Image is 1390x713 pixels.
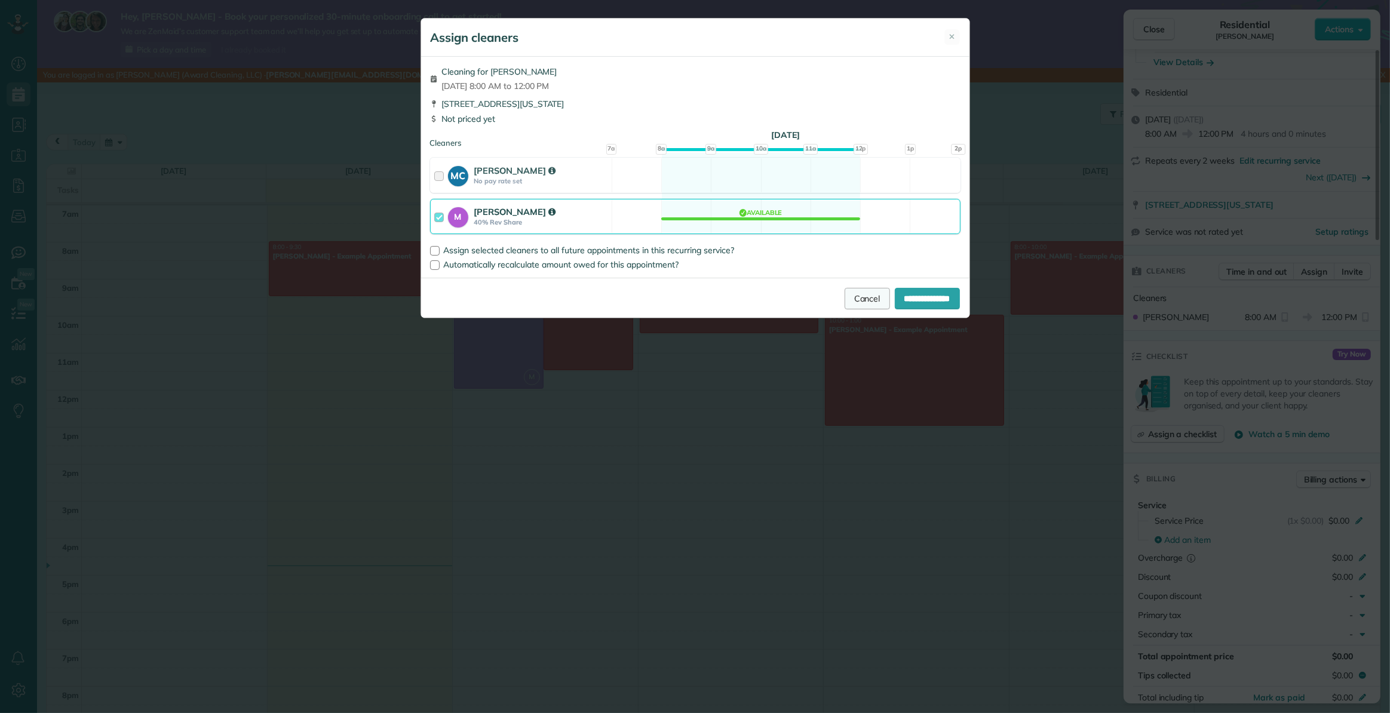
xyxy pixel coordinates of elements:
div: Not priced yet [430,113,961,125]
span: Assign selected cleaners to all future appointments in this recurring service? [444,245,735,256]
strong: 40% Rev Share [474,218,608,226]
div: Cleaners [430,137,961,141]
strong: MC [448,166,468,183]
strong: No pay rate set [474,177,608,185]
span: ✕ [949,31,956,42]
strong: [PERSON_NAME] [474,165,556,176]
strong: [PERSON_NAME] [474,206,556,217]
span: [DATE] 8:00 AM to 12:00 PM [442,80,557,92]
span: Cleaning for [PERSON_NAME] [442,66,557,78]
a: Cancel [845,288,890,309]
div: [STREET_ADDRESS][US_STATE] [430,98,961,110]
span: Automatically recalculate amount owed for this appointment? [444,259,679,270]
strong: M [448,207,468,223]
h5: Assign cleaners [431,29,519,46]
